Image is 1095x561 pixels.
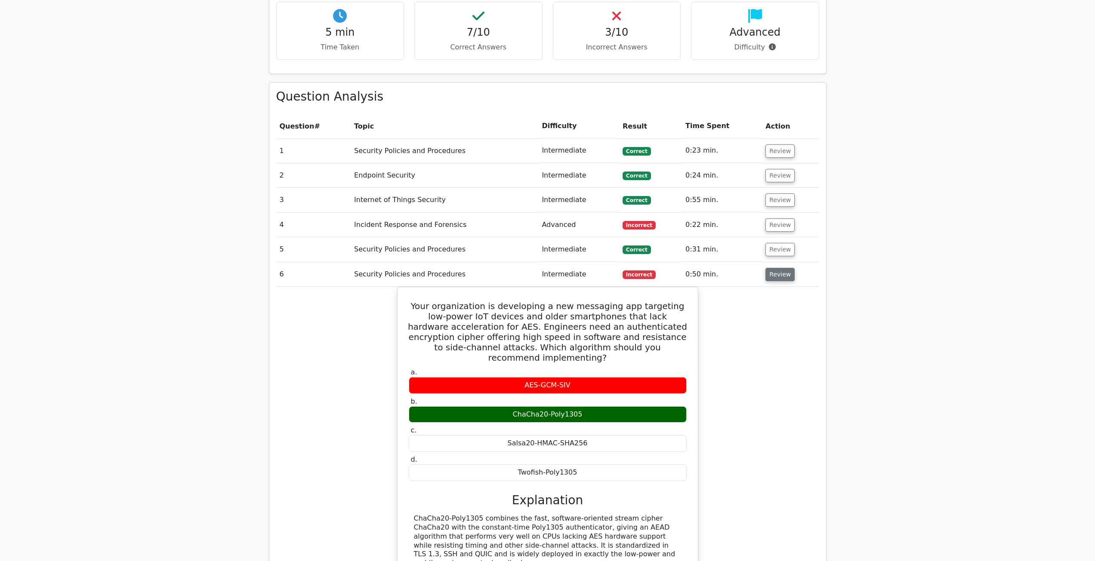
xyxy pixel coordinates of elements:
td: Advanced [538,213,619,237]
p: Incorrect Answers [560,42,674,52]
td: Intermediate [538,237,619,262]
span: c. [411,426,417,434]
td: 5 [276,237,351,262]
td: 0:23 min. [682,138,762,163]
th: # [276,114,351,138]
h4: Advanced [698,26,812,39]
td: Intermediate [538,138,619,163]
p: Correct Answers [422,42,535,52]
td: 4 [276,213,351,237]
button: Review [765,144,795,158]
th: Time Spent [682,114,762,138]
button: Review [765,243,795,256]
button: Review [765,268,795,281]
div: Salsa20-HMAC-SHA256 [409,435,687,452]
p: Difficulty [698,42,812,52]
td: Intermediate [538,163,619,188]
td: 0:31 min. [682,237,762,262]
span: Correct [623,147,651,156]
td: 3 [276,188,351,212]
th: Action [762,114,819,138]
th: Result [619,114,682,138]
span: b. [411,397,417,405]
span: Incorrect [623,270,656,279]
td: 0:50 min. [682,262,762,287]
span: Correct [623,172,651,180]
span: a. [411,368,417,376]
td: 0:22 min. [682,213,762,237]
span: d. [411,455,417,463]
th: Difficulty [538,114,619,138]
h4: 7/10 [422,26,535,39]
p: Time Taken [284,42,397,52]
td: 0:24 min. [682,163,762,188]
span: Correct [623,245,651,254]
h3: Explanation [414,493,682,508]
span: Correct [623,196,651,205]
th: Topic [351,114,538,138]
td: 1 [276,138,351,163]
button: Review [765,169,795,182]
h4: 5 min [284,26,397,39]
td: Security Policies and Procedures [351,237,538,262]
button: Review [765,218,795,232]
td: Endpoint Security [351,163,538,188]
td: Incident Response and Forensics [351,213,538,237]
td: Intermediate [538,262,619,287]
td: Security Policies and Procedures [351,138,538,163]
span: Question [280,122,315,130]
h4: 3/10 [560,26,674,39]
td: 2 [276,163,351,188]
div: ChaCha20-Poly1305 [409,406,687,423]
td: Security Policies and Procedures [351,262,538,287]
td: 6 [276,262,351,287]
td: 0:55 min. [682,188,762,212]
button: Review [765,193,795,207]
div: Twofish-Poly1305 [409,464,687,481]
h3: Question Analysis [276,89,819,104]
td: Intermediate [538,188,619,212]
span: Incorrect [623,221,656,230]
td: Internet of Things Security [351,188,538,212]
div: AES-GCM-SIV [409,377,687,394]
h5: Your organization is developing a new messaging app targeting low-power IoT devices and older sma... [408,301,688,363]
